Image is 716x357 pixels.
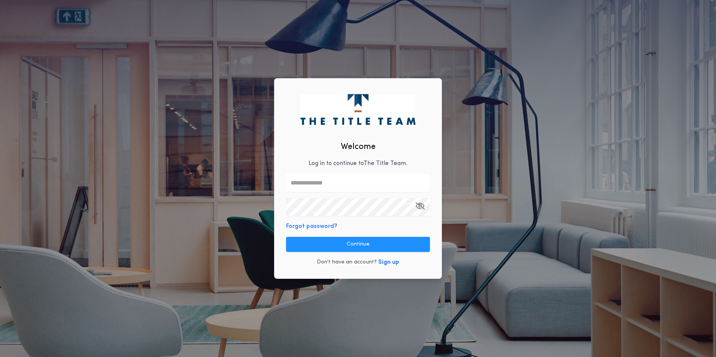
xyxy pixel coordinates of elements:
[309,159,407,168] p: Log in to continue to The Title Team .
[317,259,377,266] p: Don't have an account?
[286,222,337,231] button: Forgot password?
[341,141,376,153] h2: Welcome
[378,258,399,267] button: Sign up
[300,94,415,125] img: logo
[286,237,430,252] button: Continue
